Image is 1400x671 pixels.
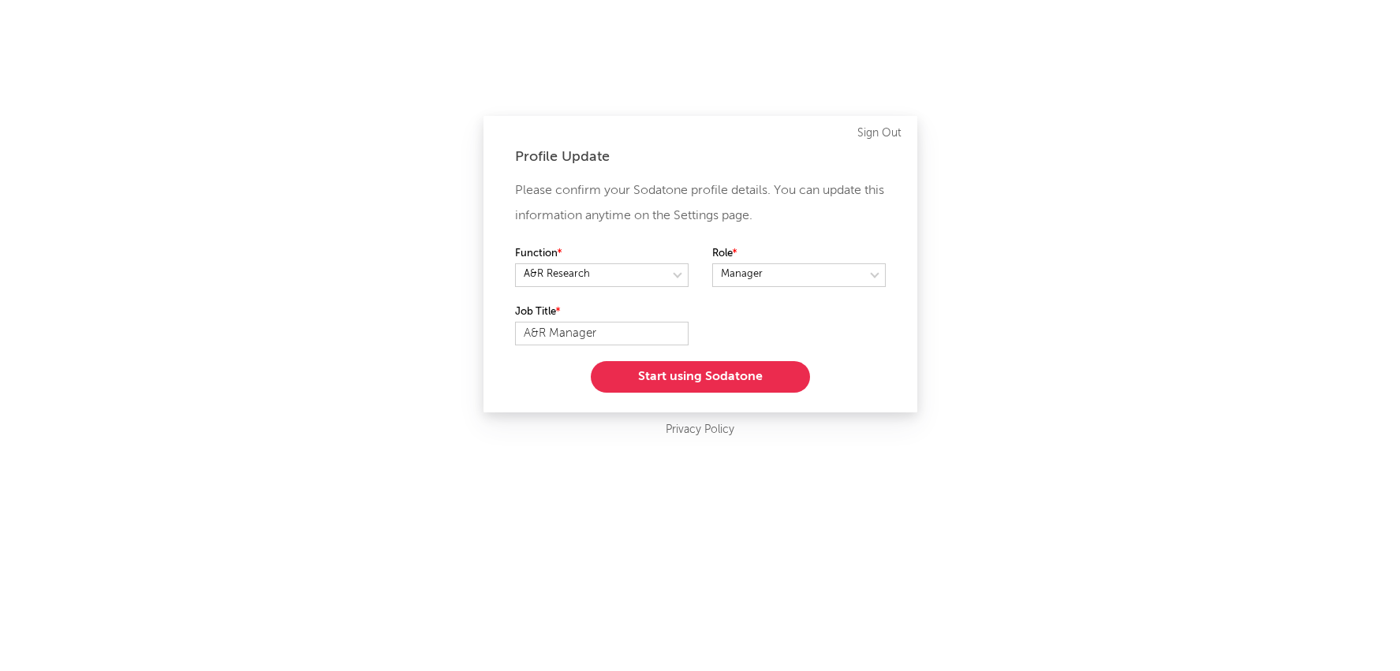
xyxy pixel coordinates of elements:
p: Please confirm your Sodatone profile details. You can update this information anytime on the Sett... [515,178,886,229]
label: Function [515,244,689,263]
a: Sign Out [857,124,902,143]
button: Start using Sodatone [591,361,810,393]
label: Role [712,244,886,263]
label: Job Title [515,303,689,322]
div: Profile Update [515,147,886,166]
a: Privacy Policy [666,420,734,440]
